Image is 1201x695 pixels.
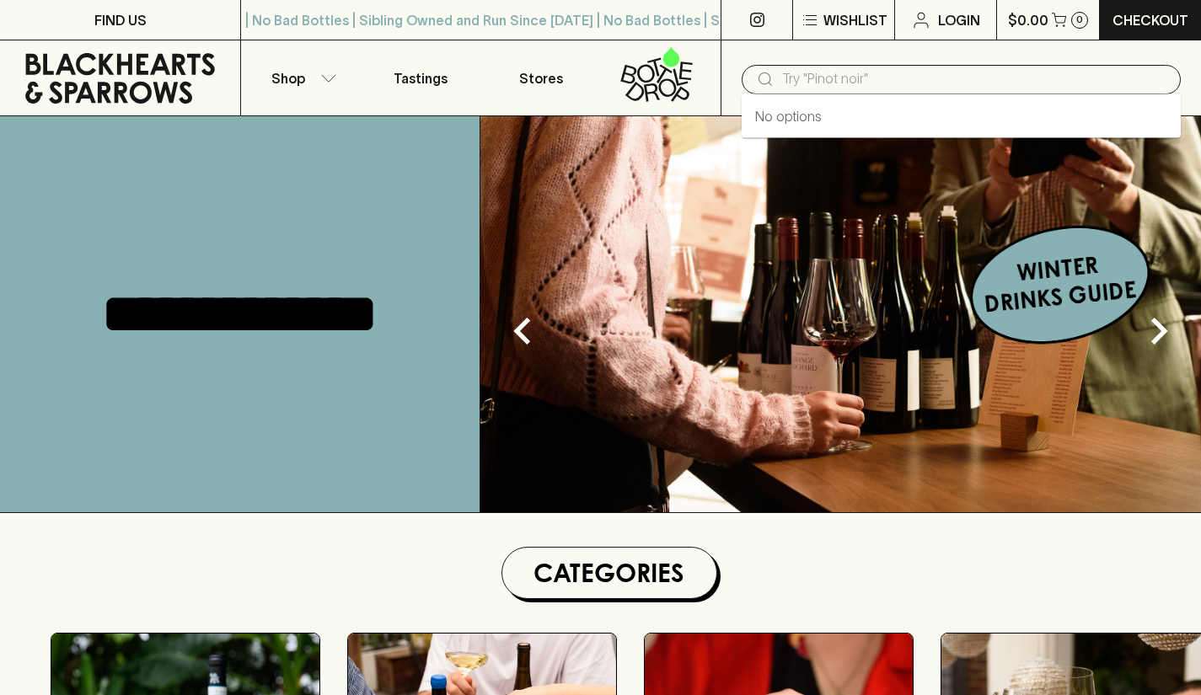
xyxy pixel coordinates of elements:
button: Next [1125,297,1193,365]
button: Previous [489,297,556,365]
p: Login [938,10,980,30]
p: FIND US [94,10,147,30]
p: Wishlist [823,10,887,30]
h1: Categories [509,554,710,591]
img: optimise [480,116,1201,512]
p: $0.00 [1008,10,1048,30]
p: Tastings [394,68,448,88]
p: Shop [271,68,305,88]
input: Try "Pinot noir" [782,66,1167,93]
p: Checkout [1113,10,1188,30]
div: No options [742,94,1181,138]
p: Stores [519,68,563,88]
a: Stores [481,40,601,115]
p: 0 [1076,15,1083,24]
a: Tastings [361,40,480,115]
button: Shop [241,40,361,115]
